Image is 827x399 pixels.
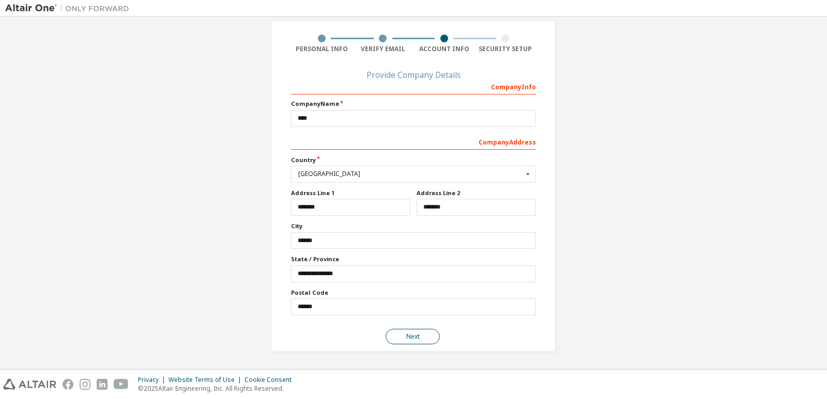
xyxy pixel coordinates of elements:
div: Cookie Consent [244,376,298,384]
img: altair_logo.svg [3,379,56,390]
div: [GEOGRAPHIC_DATA] [298,171,523,177]
img: Altair One [5,3,134,13]
button: Next [386,329,440,344]
div: Website Terms of Use [169,376,244,384]
label: City [291,222,536,230]
img: facebook.svg [63,379,73,390]
label: Address Line 2 [417,189,536,197]
div: Verify Email [353,45,414,53]
label: Address Line 1 [291,189,410,197]
img: youtube.svg [114,379,129,390]
div: Company Info [291,78,536,94]
div: Security Setup [475,45,537,53]
div: Provide Company Details [291,72,536,78]
div: Company Address [291,133,536,150]
p: © 2025 Altair Engineering, Inc. All Rights Reserved. [138,384,298,393]
div: Privacy [138,376,169,384]
img: linkedin.svg [97,379,108,390]
div: Account Info [413,45,475,53]
label: Postal Code [291,289,536,297]
div: Personal Info [291,45,353,53]
label: Country [291,156,536,164]
img: instagram.svg [80,379,90,390]
label: State / Province [291,255,536,263]
label: Company Name [291,100,536,108]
